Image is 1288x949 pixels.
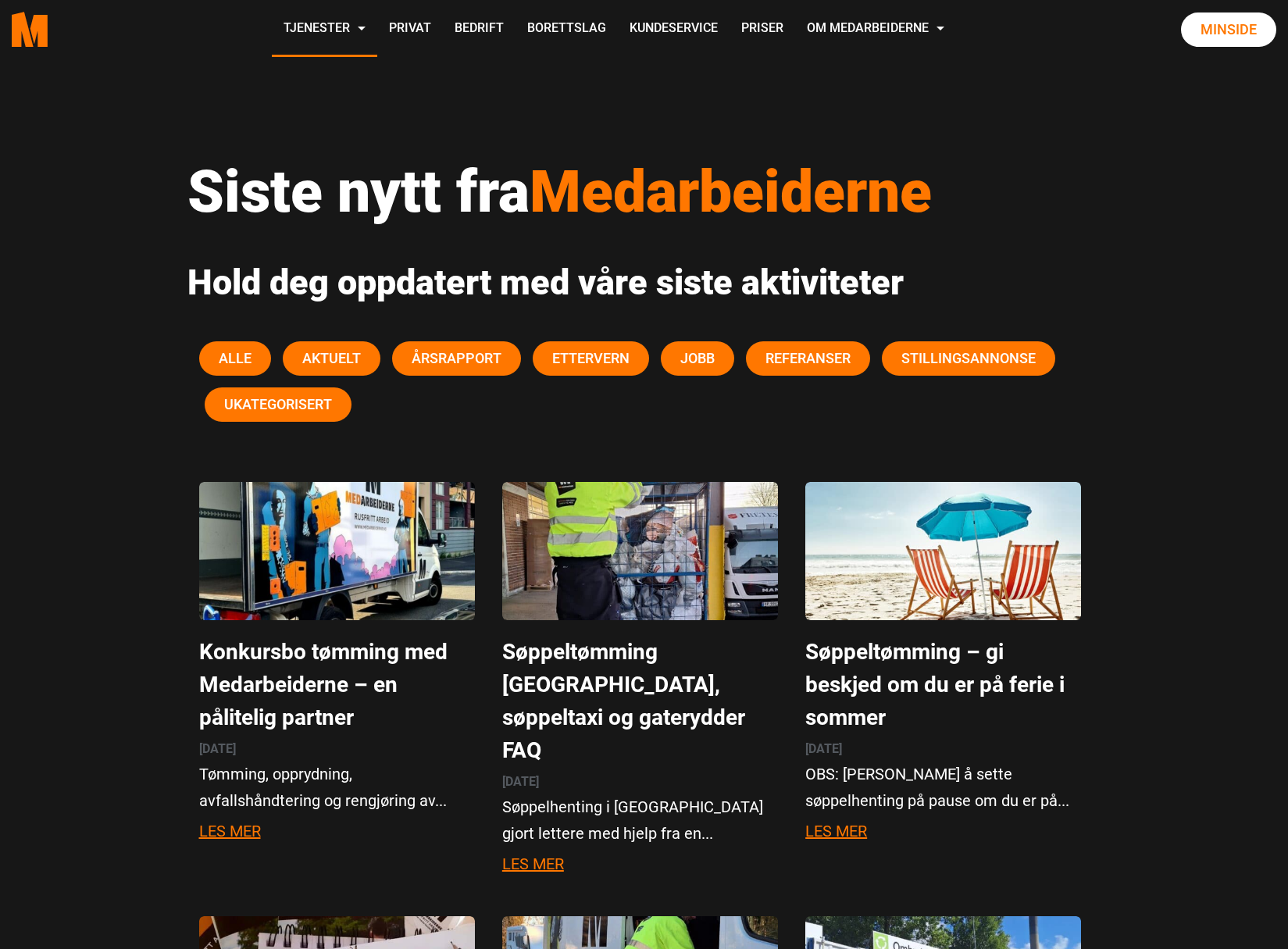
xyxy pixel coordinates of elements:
[533,341,649,376] button: Ettervern
[502,541,778,559] a: Les mer om Søppeltømming Oslo, søppeltaxi og gaterydder FAQ featured image
[882,341,1055,376] button: Stillingsannonse
[661,341,734,376] button: Jobb
[805,541,1081,559] a: Les mer om Søppeltømming – gi beskjed om du er på ferie i sommer featured image
[730,2,795,57] a: Priser
[795,2,956,57] a: Om Medarbeiderne
[805,822,867,840] a: Les mer om Søppeltømming – gi beskjed om du er på ferie i sommer button
[618,2,730,57] a: Kundeservice
[199,639,448,730] a: Les mer om Konkursbo tømming med Medarbeiderne – en pålitelig partner main title
[746,341,870,376] button: Referanser
[302,350,361,366] span: Aktuelt
[805,761,1081,814] p: OBS: [PERSON_NAME] å sette søppelhenting på pause om du er på...
[224,396,332,412] span: Ukategorisert
[199,482,475,620] img: konkursbo tømming
[412,350,501,366] span: Årsrapport
[187,262,1101,304] h2: Hold deg oppdatert med våre siste aktiviteter
[377,2,443,57] a: Privat
[199,741,236,756] span: [DATE]
[199,761,475,814] p: Tømming, opprydning, avfallshåndtering og rengjøring av...
[199,541,475,559] a: Les mer om Konkursbo tømming med Medarbeiderne – en pålitelig partner featured image
[283,341,380,376] button: Aktuelt
[680,350,715,366] span: Jobb
[502,854,564,873] a: Les mer om Søppeltømming Oslo, søppeltaxi og gaterydder FAQ button
[901,350,1036,366] span: Stillingsannonse
[502,794,778,847] p: Søppelhenting i [GEOGRAPHIC_DATA] gjort lettere med hjelp fra en...
[805,741,842,756] span: [DATE]
[502,774,539,789] span: [DATE]
[272,2,377,57] a: Tjenester
[219,350,252,366] span: Alle
[765,350,851,366] span: Referanser
[392,341,521,376] button: Årsrapport
[516,2,618,57] a: Borettslag
[552,350,630,366] span: Ettervern
[199,822,261,840] a: Les mer om Konkursbo tømming med Medarbeiderne – en pålitelig partner button
[502,482,778,620] img: Hvem-tømmer-søppel-i-Oslo
[187,156,1101,227] h1: Siste nytt fra
[199,341,271,376] button: Alle
[205,387,351,422] button: Ukategorisert
[530,157,932,226] span: Medarbeiderne
[502,639,745,763] a: Les mer om Søppeltømming Oslo, søppeltaxi og gaterydder FAQ main title
[1181,12,1276,47] a: Minside
[443,2,516,57] a: Bedrift
[805,482,1081,620] img: søppeltomming-oslo-sommerferie
[805,639,1065,730] a: Les mer om Søppeltømming – gi beskjed om du er på ferie i sommer main title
